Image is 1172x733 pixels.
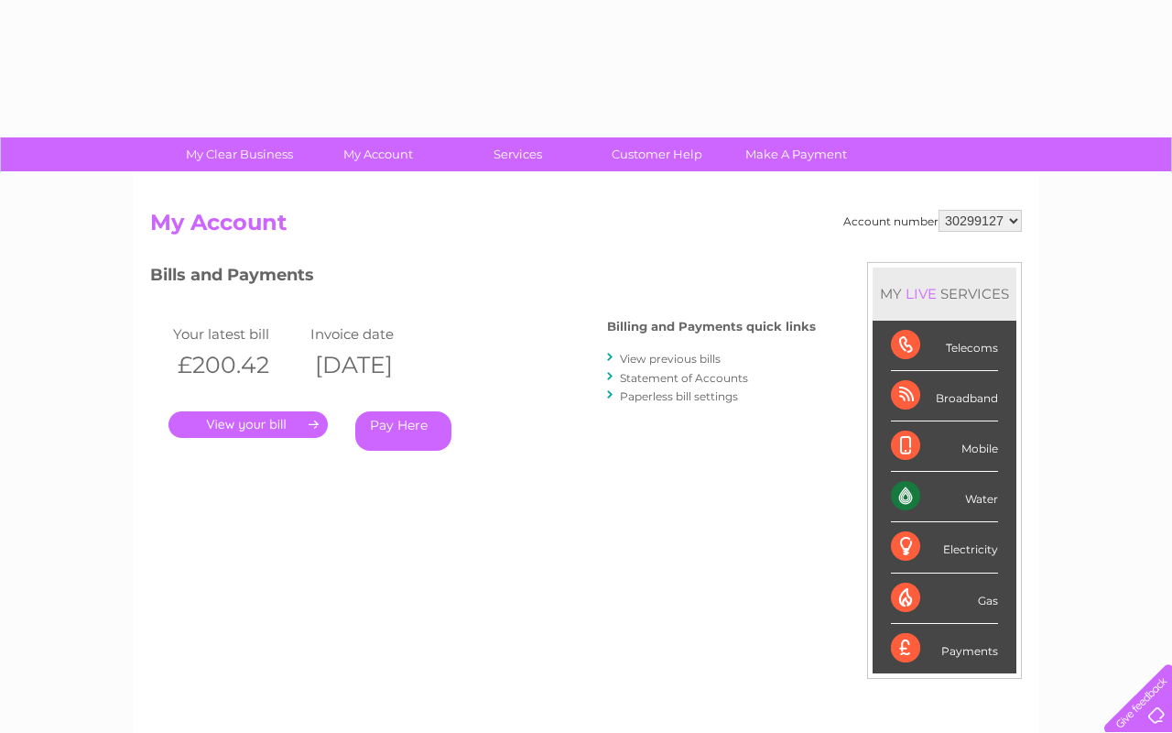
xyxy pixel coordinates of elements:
a: View previous bills [620,352,721,366]
a: Statement of Accounts [620,371,748,385]
a: My Clear Business [164,137,315,171]
div: Water [891,472,998,522]
a: Paperless bill settings [620,389,738,403]
td: Invoice date [306,322,443,346]
div: Telecoms [891,321,998,371]
h3: Bills and Payments [150,262,816,294]
th: £200.42 [168,346,306,384]
div: Payments [891,624,998,673]
td: Your latest bill [168,322,306,346]
h2: My Account [150,210,1022,245]
a: . [168,411,328,438]
div: Electricity [891,522,998,573]
div: Gas [891,574,998,624]
a: Services [442,137,593,171]
div: MY SERVICES [873,268,1016,320]
div: Broadband [891,371,998,421]
div: LIVE [902,285,940,302]
a: My Account [303,137,454,171]
a: Make A Payment [721,137,872,171]
a: Customer Help [581,137,732,171]
h4: Billing and Payments quick links [607,320,816,334]
div: Mobile [891,421,998,472]
a: Pay Here [355,411,451,451]
th: [DATE] [306,346,443,384]
div: Account number [843,210,1022,232]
